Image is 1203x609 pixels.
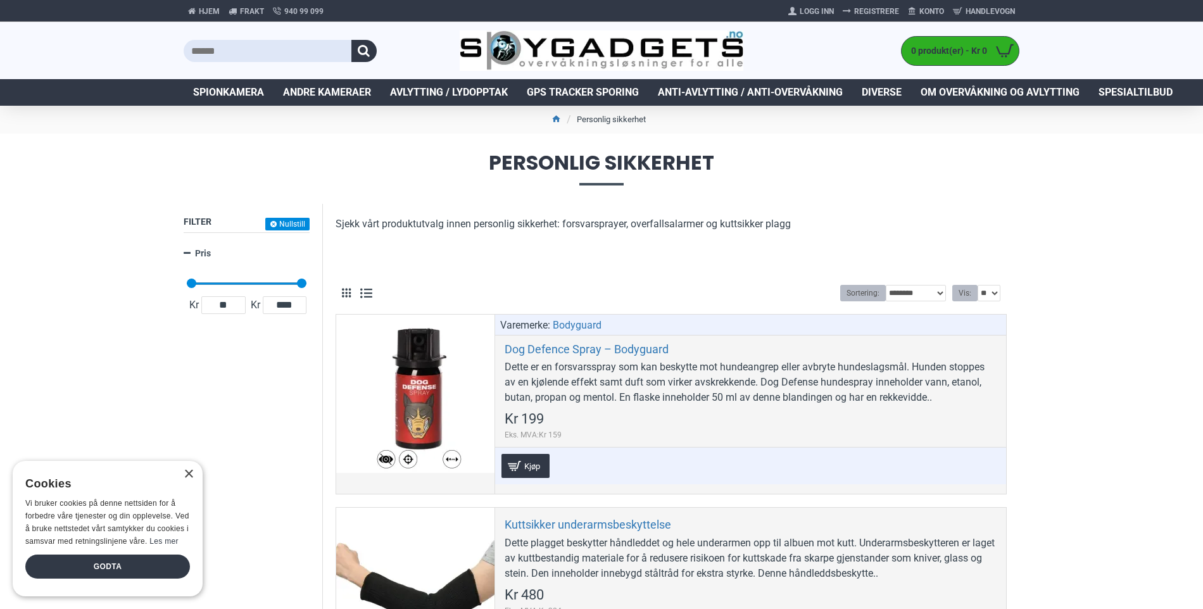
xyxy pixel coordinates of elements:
[1089,79,1182,106] a: Spesialtilbud
[838,1,904,22] a: Registrere
[840,285,886,301] label: Sortering:
[500,318,550,333] span: Varemerke:
[948,1,1019,22] a: Handlevogn
[149,537,178,546] a: Les mer, opens a new window
[911,79,1089,106] a: Om overvåkning og avlytting
[199,6,220,17] span: Hjem
[240,6,264,17] span: Frakt
[184,217,211,227] span: Filter
[193,85,264,100] span: Spionkamera
[390,85,508,100] span: Avlytting / Lydopptak
[921,85,1080,100] span: Om overvåkning og avlytting
[274,79,381,106] a: Andre kameraer
[902,44,990,58] span: 0 produkt(er) - Kr 0
[553,318,601,333] a: Bodyguard
[505,536,997,581] div: Dette plagget beskytter håndleddet og hele underarmen opp til albuen mot kutt. Underarmsbeskytter...
[336,315,494,473] a: Dog Defence Spray – Bodyguard Dog Defence Spray – Bodyguard
[505,342,669,356] a: Dog Defence Spray – Bodyguard
[902,37,1019,65] a: 0 produkt(er) - Kr 0
[784,1,838,22] a: Logg Inn
[25,555,190,579] div: Godta
[505,412,544,426] span: Kr 199
[184,153,1019,185] span: Personlig sikkerhet
[25,470,182,498] div: Cookies
[336,217,1007,232] p: Sjekk vårt produktutvalg innen personlig sikkerhet: forsvarsprayer, overfallsalarmer og kuttsikke...
[25,499,189,545] span: Vi bruker cookies på denne nettsiden for å forbedre våre tjenester og din opplevelse. Ved å bruke...
[521,462,543,470] span: Kjøp
[854,6,899,17] span: Registrere
[966,6,1015,17] span: Handlevogn
[800,6,834,17] span: Logg Inn
[505,588,544,602] span: Kr 480
[187,298,201,313] span: Kr
[248,298,263,313] span: Kr
[1099,85,1173,100] span: Spesialtilbud
[658,85,843,100] span: Anti-avlytting / Anti-overvåkning
[904,1,948,22] a: Konto
[919,6,944,17] span: Konto
[505,517,671,532] a: Kuttsikker underarmsbeskyttelse
[283,85,371,100] span: Andre kameraer
[184,470,193,479] div: Close
[862,85,902,100] span: Diverse
[184,242,310,265] a: Pris
[505,360,997,405] div: Dette er en forsvarsspray som kan beskytte mot hundeangrep eller avbryte hundeslagsmål. Hunden st...
[952,285,978,301] label: Vis:
[184,79,274,106] a: Spionkamera
[284,6,324,17] span: 940 99 099
[527,85,639,100] span: GPS Tracker Sporing
[505,429,562,441] span: Eks. MVA:Kr 159
[852,79,911,106] a: Diverse
[265,218,310,230] button: Nullstill
[648,79,852,106] a: Anti-avlytting / Anti-overvåkning
[517,79,648,106] a: GPS Tracker Sporing
[381,79,517,106] a: Avlytting / Lydopptak
[460,30,744,72] img: SpyGadgets.no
